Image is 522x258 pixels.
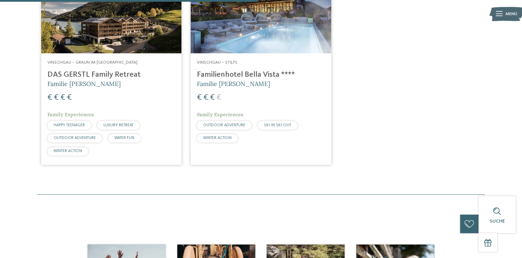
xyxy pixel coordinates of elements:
[197,60,237,65] span: Vinschgau – Stilfs
[60,94,65,102] span: €
[67,94,72,102] span: €
[216,94,221,102] span: €
[490,219,505,224] span: Suche
[103,123,133,127] span: LUXURY RETREAT
[54,94,59,102] span: €
[210,94,215,102] span: €
[47,80,121,88] span: Familie [PERSON_NAME]
[54,123,85,127] span: HAPPY TEENAGER
[197,94,202,102] span: €
[47,70,175,79] h4: DAS GERSTL Family Retreat
[114,136,134,140] span: WATER FUN
[197,111,243,118] span: Family Experiences
[203,123,245,127] span: OUTDOOR ADVENTURE
[54,136,96,140] span: OUTDOOR ADVENTURE
[203,94,208,102] span: €
[197,80,270,88] span: Familie [PERSON_NAME]
[47,111,94,118] span: Family Experiences
[197,70,325,79] h4: Familienhotel Bella Vista ****
[47,94,52,102] span: €
[54,149,82,153] span: WINTER ACTION
[47,60,137,65] span: Vinschgau – Graun im [GEOGRAPHIC_DATA]
[203,136,232,140] span: WINTER ACTION
[264,123,291,127] span: SKI-IN SKI-OUT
